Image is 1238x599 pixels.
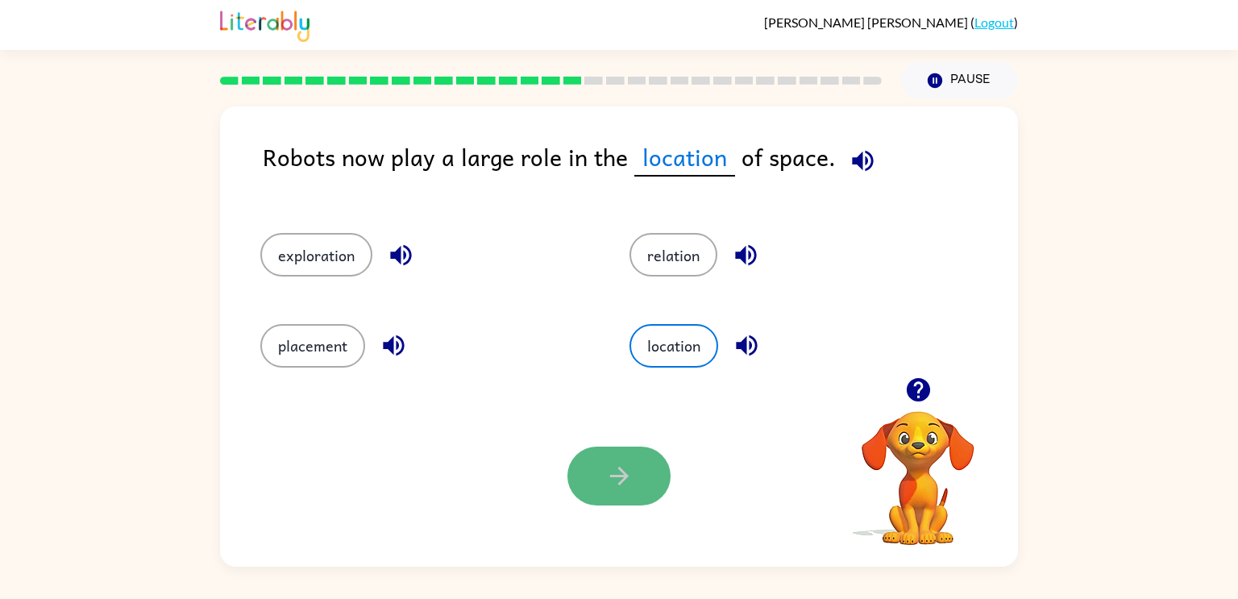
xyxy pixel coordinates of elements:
span: location [634,139,735,177]
a: Logout [974,15,1014,30]
button: relation [629,233,717,277]
img: Literably [220,6,309,42]
button: location [629,324,718,368]
button: exploration [260,233,372,277]
button: placement [260,324,365,368]
div: Robots now play a large role in the of space. [263,139,1018,201]
div: ( ) [764,15,1018,30]
button: Pause [901,62,1018,99]
span: [PERSON_NAME] [PERSON_NAME] [764,15,970,30]
video: Your browser must support playing .mp4 files to use Literably. Please try using another browser. [837,386,999,547]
